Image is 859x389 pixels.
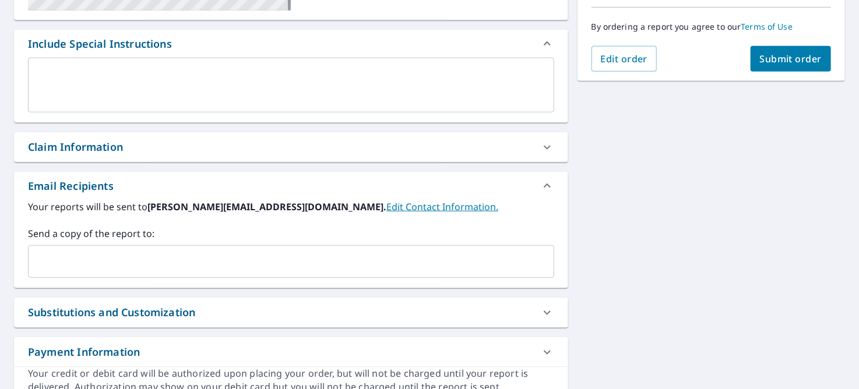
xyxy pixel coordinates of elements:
div: Claim Information [28,139,123,155]
a: Terms of Use [741,21,793,32]
div: Payment Information [28,344,140,360]
span: Edit order [601,52,648,65]
div: Email Recipients [28,178,114,194]
div: Email Recipients [14,172,568,200]
span: Submit order [760,52,822,65]
div: Payment Information [14,337,568,367]
label: Send a copy of the report to: [28,227,554,241]
button: Submit order [751,46,832,72]
div: Claim Information [14,132,568,162]
div: Include Special Instructions [14,30,568,58]
button: Edit order [592,46,657,72]
div: Substitutions and Customization [28,305,195,320]
label: Your reports will be sent to [28,200,554,214]
div: Include Special Instructions [28,36,172,52]
p: By ordering a report you agree to our [592,22,831,32]
b: [PERSON_NAME][EMAIL_ADDRESS][DOMAIN_NAME]. [147,200,386,213]
div: Substitutions and Customization [14,298,568,327]
a: EditContactInfo [386,200,498,213]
